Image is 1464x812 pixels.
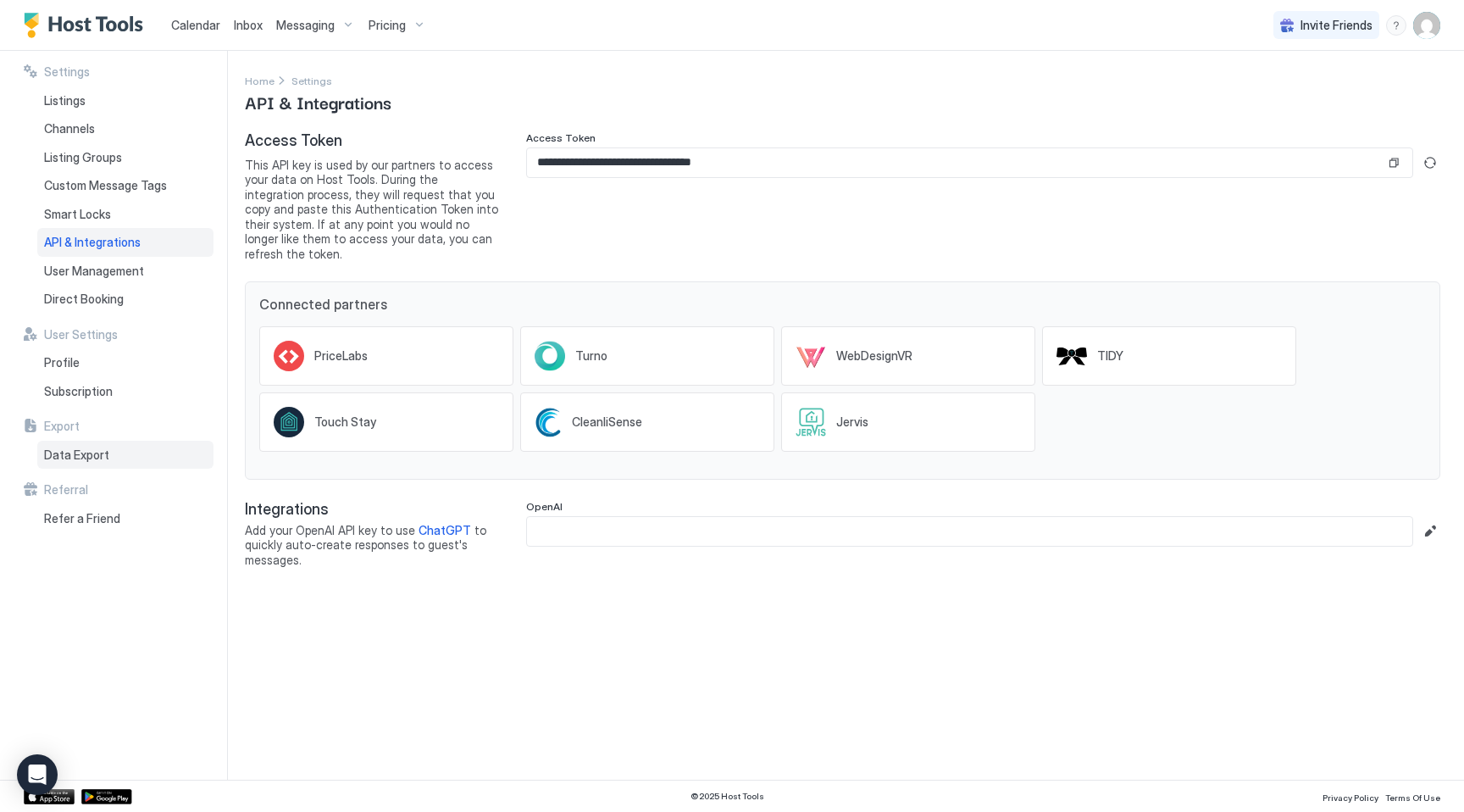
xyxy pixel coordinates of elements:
[44,327,118,342] span: User Settings
[520,392,774,452] a: CleanliSense
[526,500,563,513] span: OpenAI
[781,326,1035,386] a: WebDesignVR
[245,71,274,89] div: Breadcrumb
[1386,15,1406,36] div: menu
[526,131,596,144] span: Access Token
[44,355,80,370] span: Profile
[37,441,213,470] a: Data Export
[1097,348,1123,364] span: TIDY
[37,285,213,314] a: Direct Booking
[44,511,120,526] span: Refer a Friend
[527,148,1385,177] input: Input Field
[171,16,220,34] a: Calendar
[44,448,109,463] span: Data Export
[527,517,1412,546] input: Input Field
[259,296,1426,313] span: Connected partners
[1300,18,1372,33] span: Invite Friends
[44,207,111,222] span: Smart Locks
[245,131,499,151] span: Access Token
[259,392,513,452] a: Touch Stay
[44,64,90,80] span: Settings
[1420,521,1440,542] button: Edit
[44,121,95,136] span: Channels
[37,377,213,406] a: Subscription
[44,292,124,307] span: Direct Booking
[37,86,213,115] a: Listings
[1420,153,1440,173] button: Generate new token
[1385,154,1402,171] button: Copy
[572,414,642,430] span: CleanliSense
[314,348,368,364] span: PriceLabs
[245,500,499,520] span: Integrations
[419,523,471,537] a: ChatGPT
[37,143,213,172] a: Listing Groups
[369,18,406,33] span: Pricing
[1323,793,1378,803] span: Privacy Policy
[1323,787,1378,805] a: Privacy Policy
[37,348,213,377] a: Profile
[44,235,141,250] span: API & Integrations
[314,414,376,430] span: Touch Stay
[291,71,332,89] a: Settings
[24,789,75,804] a: App Store
[37,228,213,257] a: API & Integrations
[781,392,1035,452] a: Jervis
[37,504,213,533] a: Refer a Friend
[37,171,213,200] a: Custom Message Tags
[37,200,213,229] a: Smart Locks
[276,18,335,33] span: Messaging
[836,348,912,364] span: WebDesignVR
[234,16,263,34] a: Inbox
[690,791,764,802] span: © 2025 Host Tools
[17,754,58,795] div: Open Intercom Messenger
[836,414,868,430] span: Jervis
[291,75,332,87] span: Settings
[259,326,513,386] a: PriceLabs
[1042,326,1296,386] a: TIDY
[44,419,80,434] span: Export
[44,93,86,108] span: Listings
[44,150,122,165] span: Listing Groups
[37,257,213,286] a: User Management
[245,89,391,114] span: API & Integrations
[44,264,144,279] span: User Management
[44,482,88,498] span: Referral
[291,71,332,89] div: Breadcrumb
[245,71,274,89] a: Home
[171,18,220,32] span: Calendar
[1385,793,1440,803] span: Terms Of Use
[44,384,113,399] span: Subscription
[245,158,499,262] span: This API key is used by our partners to access your data on Host Tools. During the integration pr...
[24,13,151,38] a: Host Tools Logo
[44,178,167,193] span: Custom Message Tags
[1385,787,1440,805] a: Terms Of Use
[520,326,774,386] a: Turno
[1413,12,1440,39] div: User profile
[245,75,274,87] span: Home
[81,789,132,804] a: Google Play Store
[234,18,263,32] span: Inbox
[575,348,607,364] span: Turno
[37,114,213,143] a: Channels
[245,523,499,568] span: Add your OpenAI API key to use to quickly auto-create responses to guest's messages.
